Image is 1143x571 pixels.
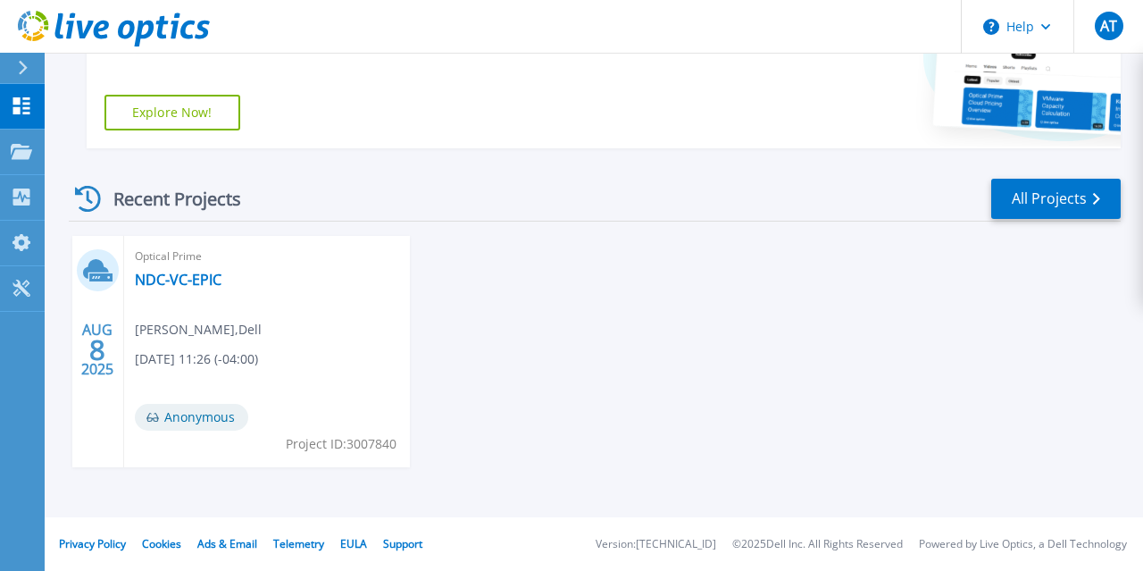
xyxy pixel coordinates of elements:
[732,539,903,550] li: © 2025 Dell Inc. All Rights Reserved
[135,320,262,340] span: [PERSON_NAME] , Dell
[135,247,399,266] span: Optical Prime
[340,536,367,551] a: EULA
[596,539,716,550] li: Version: [TECHNICAL_ID]
[69,177,265,221] div: Recent Projects
[89,342,105,357] span: 8
[80,317,114,382] div: AUG 2025
[104,95,240,130] a: Explore Now!
[135,404,248,431] span: Anonymous
[273,536,324,551] a: Telemetry
[919,539,1127,550] li: Powered by Live Optics, a Dell Technology
[59,536,126,551] a: Privacy Policy
[1100,19,1117,33] span: AT
[991,179,1121,219] a: All Projects
[135,271,221,289] a: NDC-VC-EPIC
[135,349,258,369] span: [DATE] 11:26 (-04:00)
[286,434,396,454] span: Project ID: 3007840
[197,536,257,551] a: Ads & Email
[383,536,422,551] a: Support
[142,536,181,551] a: Cookies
